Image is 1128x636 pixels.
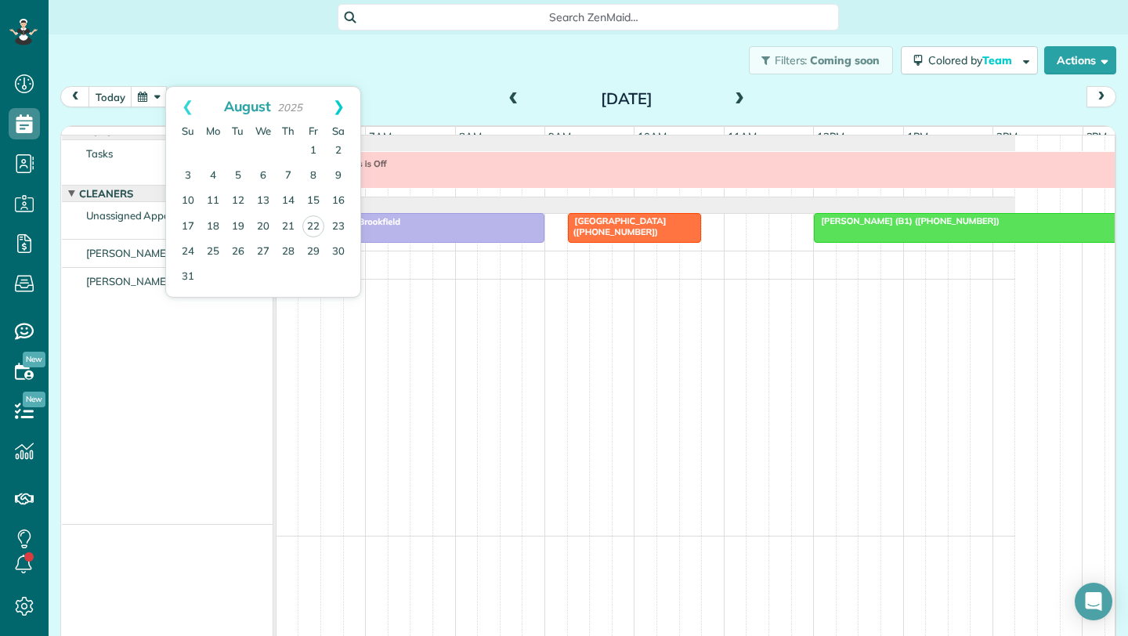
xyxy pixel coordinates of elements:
button: Colored byTeam [901,46,1038,74]
a: 1 [301,139,326,164]
span: 1pm [904,130,931,143]
span: Saturday [332,125,345,137]
span: [GEOGRAPHIC_DATA] ([PHONE_NUMBER]) [567,215,667,237]
a: 4 [201,164,226,189]
button: next [1086,86,1116,107]
span: 2025 [277,101,302,114]
button: prev [60,86,90,107]
button: Actions [1044,46,1116,74]
a: 31 [175,265,201,290]
span: 2pm [993,130,1021,143]
a: 22 [302,215,324,237]
a: 7 [276,164,301,189]
span: [PERSON_NAME] [83,275,173,287]
a: 29 [301,240,326,265]
span: 11am [725,130,760,143]
span: Cleaners [76,187,136,200]
a: Prev [166,87,209,126]
span: [PERSON_NAME] (B1) ([PHONE_NUMBER]) [813,215,1000,226]
span: Coming soon [810,53,880,67]
a: 28 [276,240,301,265]
a: 19 [226,215,251,240]
a: 18 [201,215,226,240]
span: Wednesday [255,125,271,137]
span: 7am [366,130,395,143]
span: Filters: [775,53,808,67]
span: Monday [206,125,220,137]
span: Team [982,53,1014,67]
a: 25 [201,240,226,265]
a: 6 [251,164,276,189]
a: 17 [175,215,201,240]
span: 3pm [1083,130,1111,143]
span: [PERSON_NAME] [83,247,173,259]
a: 10 [175,189,201,214]
a: 12 [226,189,251,214]
button: today [89,86,132,107]
span: Unassigned Appointments [83,209,214,222]
a: 13 [251,189,276,214]
span: Tuesday [232,125,244,137]
span: Colored by [928,53,1018,67]
span: Friday [309,125,318,137]
a: Next [317,87,360,126]
a: 11 [201,189,226,214]
a: 8 [301,164,326,189]
a: 26 [226,240,251,265]
a: 27 [251,240,276,265]
a: 9 [326,164,351,189]
span: Thursday [282,125,295,137]
span: 10am [634,130,670,143]
a: 21 [276,215,301,240]
a: 15 [301,189,326,214]
span: 9am [545,130,574,143]
a: 30 [326,240,351,265]
a: 16 [326,189,351,214]
a: 24 [175,240,201,265]
span: 12pm [814,130,848,143]
a: 2 [326,139,351,164]
span: Tasks [83,147,116,160]
h2: [DATE] [529,90,725,107]
a: 5 [226,164,251,189]
a: 14 [276,189,301,214]
span: Sunday [182,125,194,137]
span: New [23,392,45,407]
span: 8am [456,130,485,143]
span: New [23,352,45,367]
a: 3 [175,164,201,189]
a: 23 [326,215,351,240]
a: 20 [251,215,276,240]
span: August [224,97,271,114]
div: Open Intercom Messenger [1075,583,1112,620]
